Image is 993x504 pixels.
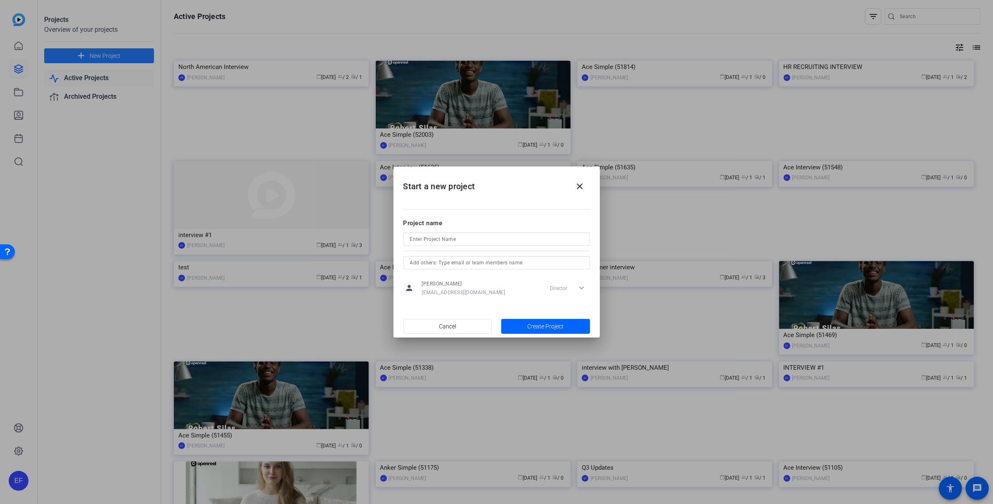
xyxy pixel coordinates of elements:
[439,319,456,334] span: Cancel
[403,319,492,334] button: Cancel
[575,181,585,191] mat-icon: close
[403,219,590,228] div: Project name
[410,258,583,268] input: Add others: Type email or team members name
[393,166,600,200] h2: Start a new project
[527,322,564,331] span: Create Project
[403,282,416,294] mat-icon: person
[410,234,583,244] input: Enter Project Name
[422,289,505,296] span: [EMAIL_ADDRESS][DOMAIN_NAME]
[422,281,505,287] span: [PERSON_NAME]
[501,319,590,334] button: Create Project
